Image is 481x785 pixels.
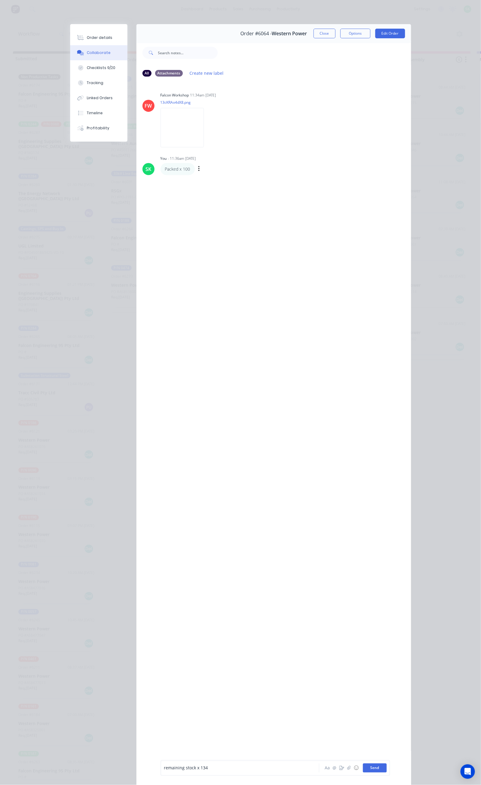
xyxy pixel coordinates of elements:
[314,29,336,38] button: Close
[158,47,218,59] input: Search notes...
[240,31,272,36] span: Order #6064 -
[145,102,152,109] div: FW
[87,125,109,131] div: Profitability
[375,29,405,38] button: Edit Order
[87,110,103,116] div: Timeline
[353,765,360,772] button: ☺
[161,100,210,105] p: 13cKRAo4dX8.png
[145,166,151,173] div: SK
[272,31,307,36] span: Western Power
[87,65,115,71] div: Checklists 9/20
[70,121,127,136] button: Profitability
[324,765,331,772] button: Aa
[87,35,112,40] div: Order details
[161,156,167,161] div: You
[70,60,127,75] button: Checklists 9/20
[331,765,338,772] button: @
[70,75,127,90] button: Tracking
[161,93,189,98] div: Falcon Workshop
[363,764,387,773] button: Send
[70,30,127,45] button: Order details
[168,156,196,161] div: - 11:36am [DATE]
[186,69,227,77] button: Create new label
[70,90,127,106] button: Linked Orders
[190,93,216,98] div: 11:34am [DATE]
[164,765,208,771] span: remaining stock x 134
[70,45,127,60] button: Collaborate
[87,50,111,55] div: Collaborate
[340,29,370,38] button: Options
[87,95,113,101] div: Linked Orders
[461,765,475,779] div: Open Intercom Messenger
[87,80,103,86] div: Tracking
[165,166,190,172] p: Packed x 100
[142,70,151,77] div: All
[155,70,183,77] div: Attachments
[70,106,127,121] button: Timeline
